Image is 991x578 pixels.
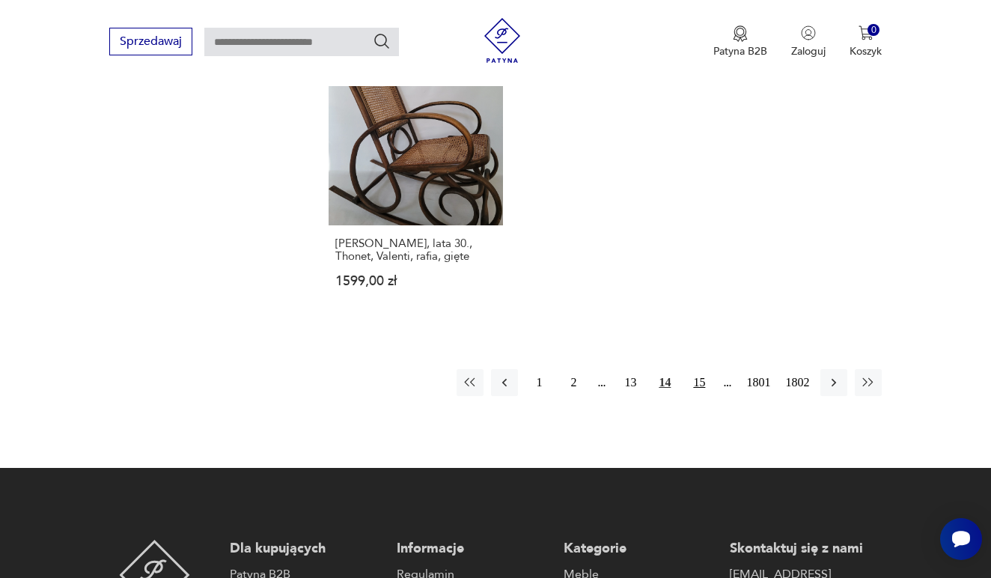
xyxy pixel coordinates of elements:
[480,18,525,63] img: Patyna - sklep z meblami i dekoracjami vintage
[850,25,882,58] button: 0Koszyk
[651,369,678,396] button: 14
[743,369,774,396] button: 1801
[564,540,716,558] p: Kategorie
[230,540,382,558] p: Dla kupujących
[713,25,767,58] button: Patyna B2B
[373,32,391,50] button: Szukaj
[329,50,503,316] a: fotel bujany, lata 30., Thonet, Valenti, rafia, gięte[PERSON_NAME], lata 30., Thonet, Valenti, ra...
[801,25,816,40] img: Ikonka użytkownika
[335,275,496,288] p: 1599,00 zł
[940,518,982,560] iframe: Smartsupp widget button
[109,28,192,55] button: Sprzedawaj
[335,237,496,263] h3: [PERSON_NAME], lata 30., Thonet, Valenti, rafia, gięte
[397,540,549,558] p: Informacje
[791,44,826,58] p: Zaloguj
[730,540,882,558] p: Skontaktuj się z nami
[525,369,552,396] button: 1
[109,37,192,48] a: Sprzedawaj
[733,25,748,42] img: Ikona medalu
[617,369,644,396] button: 13
[781,369,813,396] button: 1802
[686,369,713,396] button: 15
[791,25,826,58] button: Zaloguj
[850,44,882,58] p: Koszyk
[859,25,873,40] img: Ikona koszyka
[713,25,767,58] a: Ikona medaluPatyna B2B
[867,24,880,37] div: 0
[560,369,587,396] button: 2
[713,44,767,58] p: Patyna B2B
